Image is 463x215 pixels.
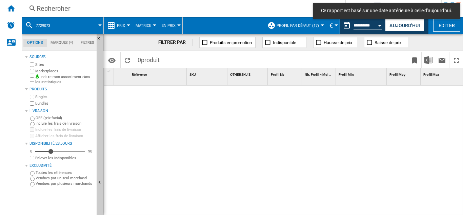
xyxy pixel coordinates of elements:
[28,149,34,154] div: 0
[30,177,35,181] input: Vendues par un seul marchand
[424,56,432,64] img: excel-24x24.png
[230,73,250,76] span: OTHER SKU'S
[329,22,333,29] span: €
[337,68,386,79] div: Profil Min Sort None
[423,73,439,76] span: Profil Max
[29,141,94,146] div: Disponibilité 28 Jours
[105,54,119,66] button: Options
[130,68,186,79] div: Référence Sort None
[30,101,34,106] input: Bundles
[189,73,196,76] span: SKU
[77,39,98,47] md-tab-item: Filtres
[326,17,340,34] md-menu: Currency
[35,156,94,161] label: Enlever les indisponibles
[303,68,336,79] div: Nb. Profil < Moi Sort None
[86,149,94,154] div: 90
[30,122,35,126] input: Inclure les frais de livraison
[388,68,420,79] div: Sort None
[267,17,322,34] div: Profil par défaut (17)
[319,7,454,14] span: Ce rapport est basé sur une date antérieure à celle d'aujourd'hui.
[375,40,401,45] span: Baisse de prix
[277,17,322,34] button: Profil par défaut (17)
[35,101,94,106] label: Bundles
[35,148,85,155] md-slider: Disponibilité
[29,87,94,92] div: Produits
[36,181,94,186] label: Vendues par plusieurs marchands
[408,52,421,68] button: Créer un favoris
[30,62,34,67] input: Sites
[30,127,34,132] input: Inclure les frais de livraison
[29,108,94,114] div: Livraison
[36,176,94,181] label: Vendues par un seul marchand
[364,37,408,48] button: Baisse de prix
[374,18,386,31] button: Open calendar
[47,39,77,47] md-tab-item: Marques (*)
[30,95,34,99] input: Singles
[449,52,463,68] button: Plein écran
[337,68,386,79] div: Sort None
[117,17,128,34] button: Prix
[162,17,179,34] button: En Prix
[35,74,94,85] label: Inclure mon assortiment dans les statistiques
[273,40,296,45] span: Indisponible
[30,182,35,186] input: Vendues par plusieurs marchands
[435,52,449,68] button: Envoyer ce rapport par email
[115,68,129,79] div: Sort None
[305,73,328,76] span: Nb. Profil < Moi
[107,17,128,34] div: Prix
[433,19,460,32] button: Editer
[30,75,34,84] input: Inclure mon assortiment dans les statistiques
[269,68,302,79] div: Sort None
[35,62,94,67] label: Sites
[29,54,94,60] div: Sources
[36,121,94,126] label: Inclure les frais de livraison
[30,134,34,138] input: Afficher les frais de livraison
[35,127,94,132] label: Inclure les frais de livraison
[303,68,336,79] div: Sort None
[134,52,163,66] span: 0
[29,163,94,168] div: Exclusivité
[35,74,39,78] img: mysite-bg-18x18.png
[30,156,34,160] input: Afficher les frais de livraison
[277,23,319,28] span: Profil par défaut (17)
[121,52,134,68] button: Recharger
[339,73,354,76] span: Profil Min
[158,39,193,46] div: FILTRER PAR
[36,115,94,121] label: OFF (prix facial)
[389,73,405,76] span: Profil Moy
[199,37,256,48] button: Produits en promotion
[35,133,94,139] label: Afficher les frais de livraison
[35,94,94,100] label: Singles
[340,19,354,32] button: md-calendar
[136,17,155,34] button: Matrice
[7,21,15,29] img: alerts-logo.svg
[262,37,306,48] button: Indisponible
[422,52,435,68] button: Télécharger au format Excel
[162,23,176,28] span: En Prix
[324,40,352,45] span: Hausse de prix
[210,40,252,45] span: Produits en promotion
[25,17,100,34] div: 7729073
[340,17,384,34] div: Ce rapport est basé sur une date antérieure à celle d'aujourd'hui.
[37,4,327,13] div: Rechercher
[136,23,151,28] span: Matrice
[269,68,302,79] div: Profil Nb Sort None
[117,23,125,28] span: Prix
[30,69,34,73] input: Marketplaces
[385,19,424,32] button: Aujourd'hui
[229,68,268,79] div: OTHER SKU'S Sort None
[30,117,35,121] input: OFF (prix facial)
[313,37,357,48] button: Hausse de prix
[23,39,47,47] md-tab-item: Options
[188,68,227,79] div: SKU Sort None
[229,68,268,79] div: Sort None
[36,170,94,175] label: Toutes les références
[141,56,160,64] span: produit
[329,17,336,34] button: €
[35,69,94,74] label: Marketplaces
[132,73,147,76] span: Référence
